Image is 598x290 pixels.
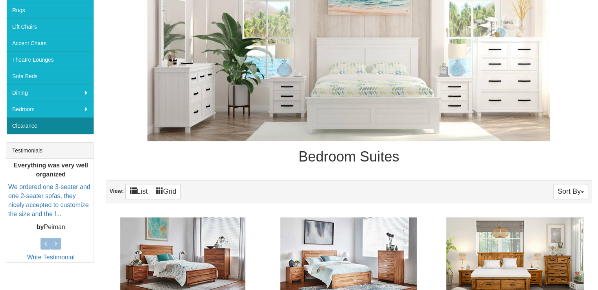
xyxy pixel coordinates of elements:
a: Bedroom [6,101,94,117]
p: Peiman [8,223,94,232]
h1: Bedroom Suites [106,149,592,165]
button: Sort By [553,184,588,199]
a: Write Testimonial [27,254,75,261]
a: We ordered one 3-seater and one 2-seater sofas, they nicely accepted to customize the size and th... [8,184,90,217]
a: Clearance [6,117,94,134]
a: Dining [6,84,94,101]
a: Rugs [6,2,94,18]
div: Testimonials [6,143,94,159]
a: Accent Chairs [6,35,94,51]
a: Sofa Beds [6,68,94,84]
a: Theatre Lounges [6,51,94,68]
strong: View: [110,188,124,194]
a: Lift Chairs [6,18,94,35]
b: by [37,224,44,230]
a: Grid [152,184,181,199]
b: Everything was very well organized [14,162,88,178]
a: List [125,184,152,199]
